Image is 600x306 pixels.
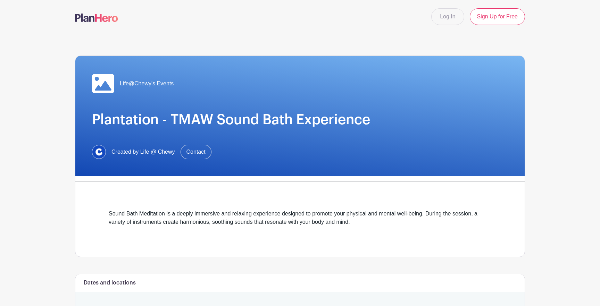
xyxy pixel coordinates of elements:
[111,148,175,156] span: Created by Life @ Chewy
[470,8,525,25] a: Sign Up for Free
[109,210,491,235] div: Sound Bath Meditation is a deeply immersive and relaxing experience designed to promote your phys...
[431,8,464,25] a: Log In
[92,111,508,128] h1: Plantation - TMAW Sound Bath Experience
[84,280,136,286] h6: Dates and locations
[75,14,118,22] img: logo-507f7623f17ff9eddc593b1ce0a138ce2505c220e1c5a4e2b4648c50719b7d32.svg
[120,79,174,88] span: Life@Chewy's Events
[181,145,211,159] a: Contact
[92,145,106,159] img: 1629734264472.jfif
